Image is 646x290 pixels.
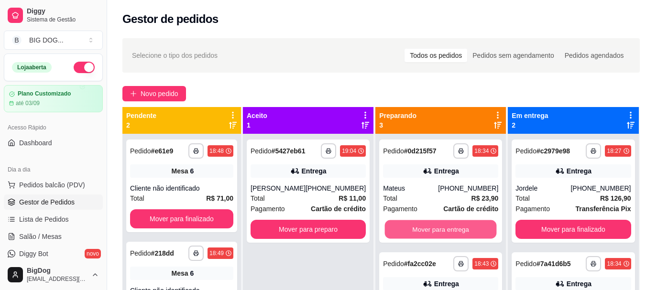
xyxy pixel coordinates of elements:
[172,166,188,176] span: Mesa
[27,16,99,23] span: Sistema de Gestão
[4,135,103,150] a: Dashboard
[130,249,151,257] span: Pedido
[126,111,156,120] p: Pendente
[151,147,174,155] strong: # e61e9
[404,147,437,155] strong: # 0d215f57
[151,249,174,257] strong: # 218dd
[405,49,467,62] div: Todos os pedidos
[190,166,194,176] div: 6
[12,62,52,73] div: Loja aberta
[559,49,629,62] div: Pedidos agendados
[607,260,621,268] div: 18:34
[122,11,219,27] h2: Gestor de pedidos
[434,279,459,289] div: Entrega
[474,147,489,155] div: 18:34
[247,111,267,120] p: Aceito
[29,35,64,45] div: BIG DOG ...
[130,147,151,155] span: Pedido
[132,50,218,61] span: Selecione o tipo dos pedidos
[471,194,499,202] strong: R$ 23,90
[4,246,103,261] a: Diggy Botnovo
[600,194,631,202] strong: R$ 126,90
[385,220,497,239] button: Mover para entrega
[247,120,267,130] p: 1
[383,260,404,268] span: Pedido
[4,120,103,135] div: Acesso Rápido
[567,166,591,176] div: Entrega
[383,147,404,155] span: Pedido
[19,197,75,207] span: Gestor de Pedidos
[515,204,550,214] span: Pagamento
[302,166,327,176] div: Entrega
[272,147,306,155] strong: # 5427eb61
[339,194,366,202] strong: R$ 11,00
[515,193,530,204] span: Total
[438,183,498,193] div: [PHONE_NUMBER]
[379,120,416,130] p: 3
[512,111,548,120] p: Em entrega
[74,62,95,73] button: Alterar Status
[209,249,224,257] div: 18:49
[311,205,366,213] strong: Cartão de crédito
[474,260,489,268] div: 18:43
[342,147,356,155] div: 19:04
[537,147,570,155] strong: # c2979e98
[4,162,103,177] div: Dia a dia
[209,147,224,155] div: 18:48
[251,204,285,214] span: Pagamento
[537,260,571,268] strong: # 7a41d6b5
[16,99,40,107] article: até 03/09
[122,86,186,101] button: Novo pedido
[567,279,591,289] div: Entrega
[4,4,103,27] a: DiggySistema de Gestão
[18,90,71,97] article: Plano Customizado
[4,229,103,244] a: Salão / Mesas
[607,147,621,155] div: 18:27
[27,275,88,283] span: [EMAIL_ADDRESS][DOMAIN_NAME]
[383,183,438,193] div: Mateus
[383,193,397,204] span: Total
[12,35,22,45] span: B
[4,85,103,112] a: Plano Customizadoaté 03/09
[443,205,498,213] strong: Cartão de crédito
[19,180,85,190] span: Pedidos balcão (PDV)
[190,269,194,278] div: 6
[4,263,103,286] button: BigDog[EMAIL_ADDRESS][DOMAIN_NAME]
[512,120,548,130] p: 2
[4,194,103,210] a: Gestor de Pedidos
[467,49,559,62] div: Pedidos sem agendamento
[576,205,631,213] strong: Transferência Pix
[19,249,48,258] span: Diggy Bot
[19,215,69,224] span: Lista de Pedidos
[126,120,156,130] p: 2
[434,166,459,176] div: Entrega
[306,183,366,193] div: [PHONE_NUMBER]
[141,88,178,99] span: Novo pedido
[570,183,631,193] div: [PHONE_NUMBER]
[383,204,417,214] span: Pagamento
[251,193,265,204] span: Total
[27,7,99,16] span: Diggy
[130,183,233,193] div: Cliente não identificado
[4,212,103,227] a: Lista de Pedidos
[19,232,62,241] span: Salão / Mesas
[4,177,103,193] button: Pedidos balcão (PDV)
[379,111,416,120] p: Preparando
[404,260,436,268] strong: # fa2cc02e
[251,147,272,155] span: Pedido
[130,193,144,204] span: Total
[515,183,570,193] div: Jordele
[515,147,537,155] span: Pedido
[172,269,188,278] span: Mesa
[130,90,137,97] span: plus
[19,138,52,148] span: Dashboard
[515,260,537,268] span: Pedido
[27,267,88,275] span: BigDog
[130,209,233,228] button: Mover para finalizado
[515,220,631,239] button: Mover para finalizado
[251,183,306,193] div: [PERSON_NAME]
[251,220,366,239] button: Mover para preparo
[206,194,233,202] strong: R$ 71,00
[4,31,103,50] button: Select a team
